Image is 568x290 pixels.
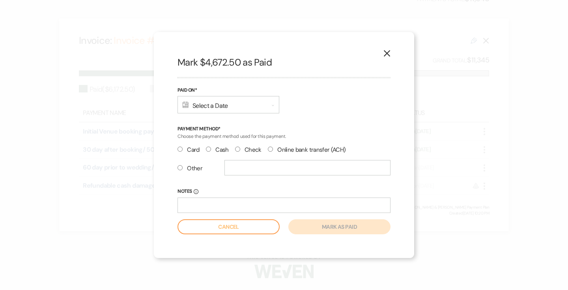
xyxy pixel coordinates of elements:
label: Paid On* [177,86,279,95]
input: Online bank transfer (ACH) [268,147,273,152]
span: Choose the payment method used for this payment. [177,133,286,139]
h2: Mark $4,672.50 as Paid [177,56,390,69]
label: Card [177,145,200,155]
label: Notes [177,187,390,196]
button: Cancel [177,219,280,234]
label: Check [235,145,262,155]
p: Payment Method* [177,125,390,133]
label: Other [177,163,202,174]
input: Cash [206,147,211,152]
input: Check [235,147,240,152]
div: Select a Date [177,96,279,113]
input: Other [177,165,183,170]
label: Cash [206,145,229,155]
input: Card [177,147,183,152]
label: Online bank transfer (ACH) [268,145,346,155]
button: Mark as paid [288,219,390,234]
